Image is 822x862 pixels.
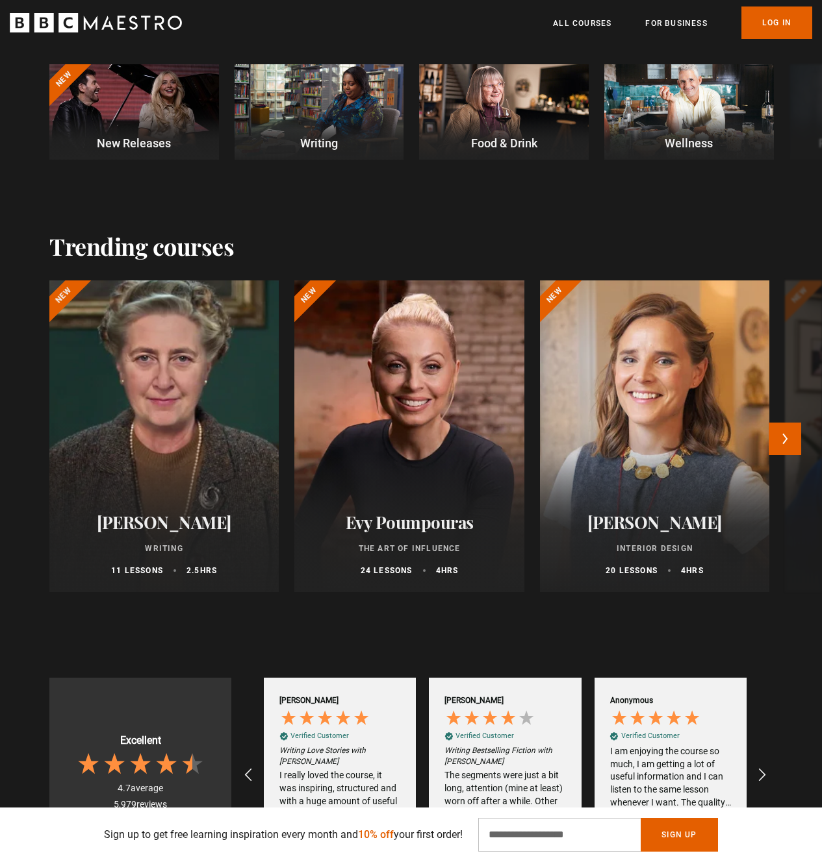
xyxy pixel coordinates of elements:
div: Verified Customer [290,731,349,741]
p: Writing [235,134,404,152]
h2: [PERSON_NAME] [65,512,263,532]
p: Wellness [604,134,774,152]
a: Wellness [604,64,774,160]
div: I am enjoying the course so much, I am getting a lot of useful information and I can listen to th... [610,745,731,809]
span: 4.7 [118,783,131,793]
div: average [118,782,163,795]
h2: Evy Poumpouras [310,512,508,532]
span: 5,979 [114,799,136,809]
a: [PERSON_NAME] Writing 11 lessons 2.5hrs New [49,280,279,592]
div: REVIEWS.io Carousel Scroll Right [746,759,777,791]
h2: [PERSON_NAME] [556,512,754,532]
p: New Releases [49,134,219,152]
div: Verified Customer [621,731,680,741]
a: [PERSON_NAME] Interior Design 20 lessons 4hrs New [540,280,769,592]
a: Log In [741,6,812,39]
div: I really loved the course, it was inspiring, structured and with a huge amount of useful informat... [279,769,400,833]
p: 4 [436,565,459,576]
a: Writing [235,64,404,160]
div: The segments were just a bit long, attention (mine at least) worn off after a while. Other than t... [444,769,565,833]
div: 5 Stars [279,709,374,730]
div: [PERSON_NAME] [444,695,504,706]
p: 11 lessons [111,565,163,576]
abbr: hrs [441,566,459,575]
nav: Primary [553,6,812,39]
p: 4 [681,565,704,576]
p: Writing [65,543,263,554]
abbr: hrs [686,566,704,575]
abbr: hrs [200,566,218,575]
div: Excellent [120,733,161,748]
a: Evy Poumpouras The Art of Influence 24 lessons 4hrs New [294,280,524,592]
div: reviews [114,798,167,811]
p: Food & Drink [419,134,589,152]
em: Writing Love Stories with [PERSON_NAME] [279,745,400,767]
div: 4 Stars [444,709,539,730]
em: Writing Bestselling Fiction with [PERSON_NAME] [444,745,565,767]
div: 4.7 Stars [75,751,205,777]
a: For business [645,17,707,30]
p: 2.5 [186,565,217,576]
div: REVIEWS.io Carousel Scroll Left [233,759,264,791]
div: Verified Customer [456,731,514,741]
div: Anonymous [610,695,653,706]
div: [PERSON_NAME] [279,695,339,706]
p: Sign up to get free learning inspiration every month and your first order! [104,827,463,843]
p: 24 lessons [361,565,413,576]
p: 20 lessons [606,565,658,576]
span: 10% off [358,828,394,841]
h2: Trending courses [49,232,234,260]
p: The Art of Influence [310,543,508,554]
p: Interior Design [556,543,754,554]
button: Sign Up [641,818,717,852]
a: Food & Drink [419,64,589,160]
a: All Courses [553,17,611,30]
a: New New Releases [49,64,219,160]
svg: BBC Maestro [10,13,182,32]
div: 5 Stars [610,709,704,730]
